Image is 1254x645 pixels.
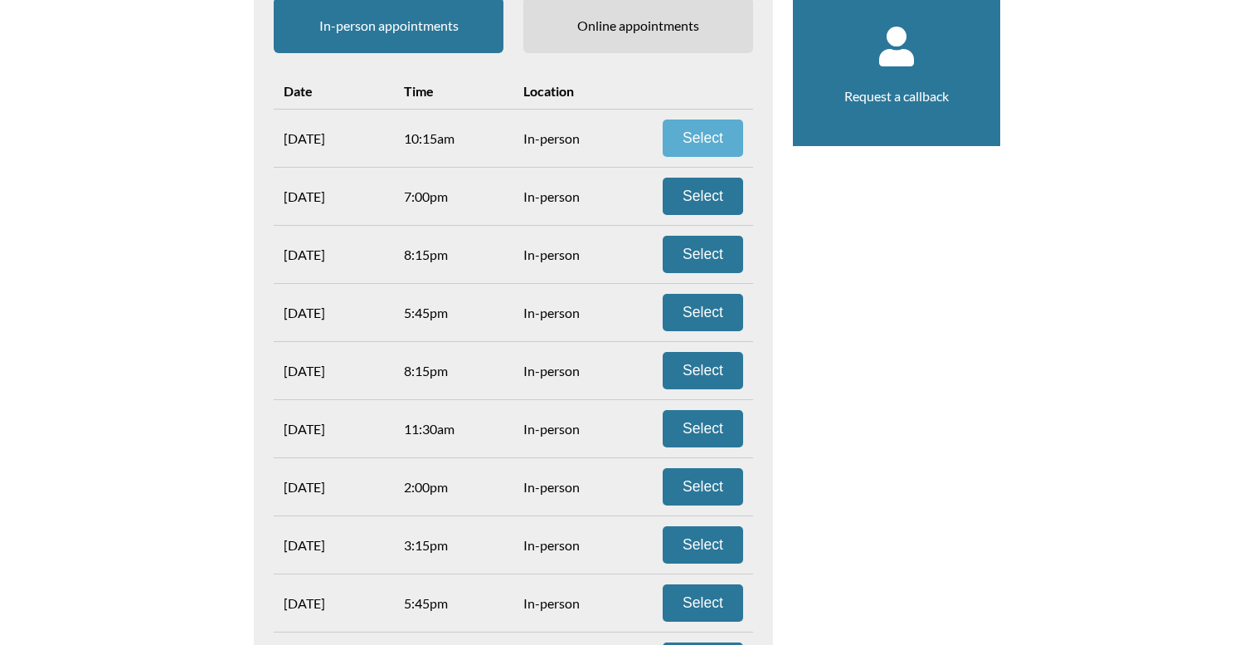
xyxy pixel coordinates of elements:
div: In-person [513,295,634,330]
div: 10:15am [394,120,514,156]
div: In-person [513,120,634,156]
button: Select Thu 2 Oct 10:15am in-person [663,120,743,157]
div: In-person [513,237,634,272]
button: Select Sat 4 Oct 11:30am in-person [663,410,743,447]
div: [DATE] [274,178,394,214]
button: Select Thu 2 Oct 8:15pm in-person [663,236,743,273]
div: Location [513,73,634,109]
a: Request a callback [844,88,949,104]
div: In-person [513,353,634,388]
div: In-person [513,585,634,621]
button: Select Sat 4 Oct 2:00pm in-person [663,468,743,506]
button: Select Wed 8 Oct 5:45pm in-person [663,584,743,622]
button: Select Sat 4 Oct 3:15pm in-person [663,526,743,564]
div: [DATE] [274,527,394,563]
div: Time [394,73,514,109]
div: Date [274,73,394,109]
div: 8:15pm [394,353,514,388]
div: [DATE] [274,585,394,621]
div: 5:45pm [394,295,514,330]
div: 2:00pm [394,469,514,505]
div: In-person [513,469,634,505]
div: In-person [513,527,634,563]
button: Select Fri 3 Oct 5:45pm in-person [663,294,743,331]
div: 5:45pm [394,585,514,621]
div: 7:00pm [394,178,514,214]
div: In-person [513,411,634,447]
div: [DATE] [274,120,394,156]
div: 11:30am [394,411,514,447]
div: 3:15pm [394,527,514,563]
button: Select Fri 3 Oct 8:15pm in-person [663,352,743,389]
button: Select Thu 2 Oct 7:00pm in-person [663,178,743,215]
div: [DATE] [274,237,394,272]
div: [DATE] [274,353,394,388]
div: [DATE] [274,295,394,330]
div: [DATE] [274,411,394,447]
div: [DATE] [274,469,394,505]
div: In-person [513,178,634,214]
div: 8:15pm [394,237,514,272]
